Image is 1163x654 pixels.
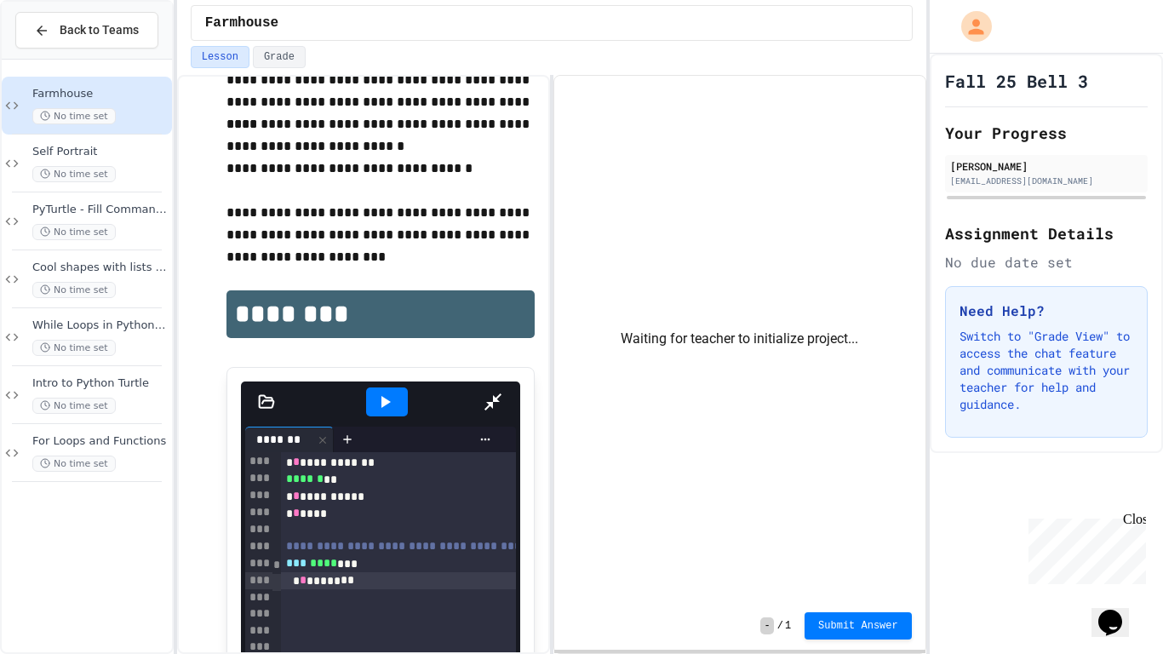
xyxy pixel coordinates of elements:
div: No due date set [945,252,1148,272]
iframe: chat widget [1091,586,1146,637]
span: No time set [32,456,116,472]
div: [EMAIL_ADDRESS][DOMAIN_NAME] [950,175,1143,187]
h1: Fall 25 Bell 3 [945,69,1088,93]
span: - [760,617,773,634]
iframe: chat widget [1022,512,1146,584]
span: No time set [32,398,116,414]
span: Farmhouse [32,87,169,101]
p: Switch to "Grade View" to access the chat feature and communicate with your teacher for help and ... [960,328,1133,413]
button: Lesson [191,46,249,68]
span: For Loops and Functions [32,434,169,449]
span: PyTurtle - Fill Command with Random Number Generator [32,203,169,217]
span: Back to Teams [60,21,139,39]
div: My Account [943,7,996,46]
div: [PERSON_NAME] [950,158,1143,174]
span: No time set [32,224,116,240]
span: / [777,619,783,633]
span: Self Portrait [32,145,169,159]
span: Farmhouse [205,13,278,33]
button: Back to Teams [15,12,158,49]
span: Intro to Python Turtle [32,376,169,391]
span: Submit Answer [818,619,898,633]
span: Cool shapes with lists and fun features [32,261,169,275]
button: Submit Answer [805,612,912,640]
h2: Assignment Details [945,221,1148,245]
h3: Need Help? [960,301,1133,321]
span: No time set [32,108,116,124]
button: Grade [253,46,306,68]
span: No time set [32,340,116,356]
div: Waiting for teacher to initialize project... [554,76,925,602]
span: No time set [32,166,116,182]
h2: Your Progress [945,121,1148,145]
span: No time set [32,282,116,298]
span: While Loops in Python Turtle [32,318,169,333]
div: Chat with us now!Close [7,7,117,108]
span: 1 [785,619,791,633]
